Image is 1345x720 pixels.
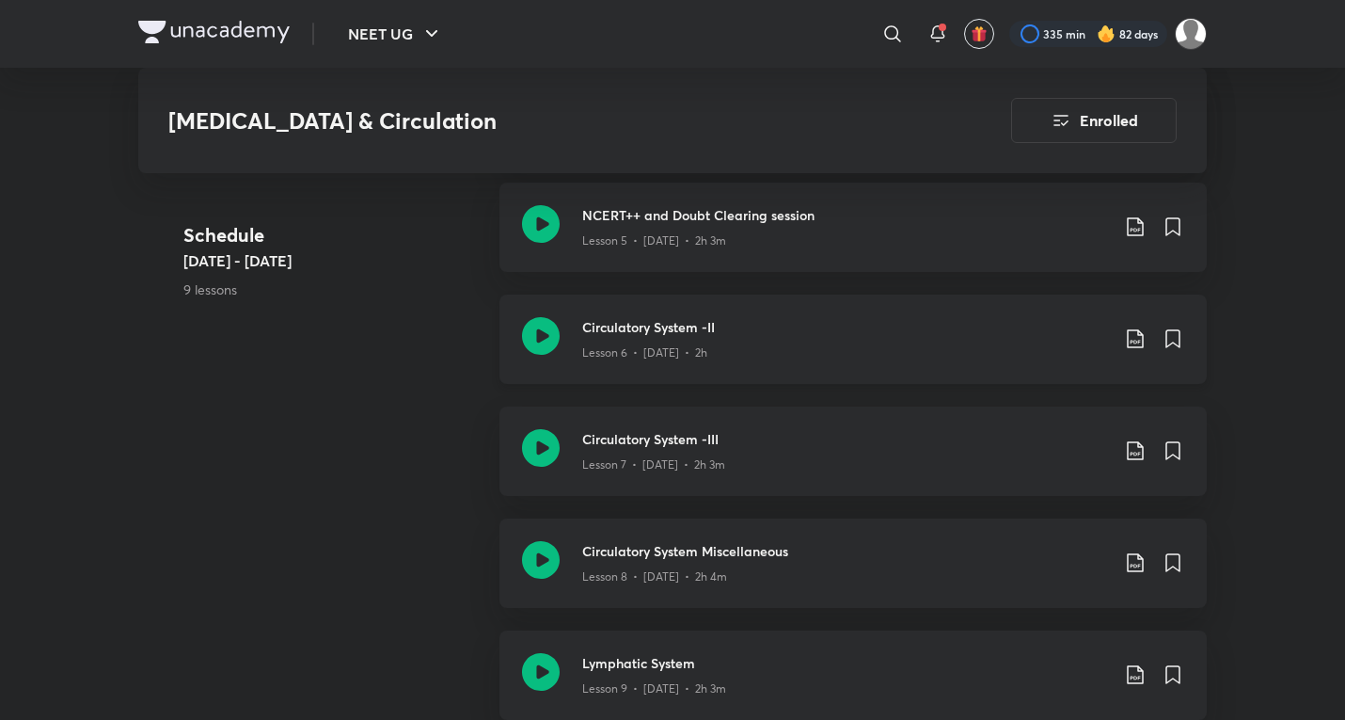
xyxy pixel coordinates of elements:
[582,568,727,585] p: Lesson 8 • [DATE] • 2h 4m
[1011,98,1177,143] button: Enrolled
[499,519,1207,631] a: Circulatory System MiscellaneousLesson 8 • [DATE] • 2h 4m
[582,541,1109,561] h3: Circulatory System Miscellaneous
[964,19,994,49] button: avatar
[1175,18,1207,50] img: Kushagra Singh
[582,232,726,249] p: Lesson 5 • [DATE] • 2h 3m
[582,344,707,361] p: Lesson 6 • [DATE] • 2h
[582,653,1109,673] h3: Lymphatic System
[582,456,725,473] p: Lesson 7 • [DATE] • 2h 3m
[138,21,290,48] a: Company Logo
[138,21,290,43] img: Company Logo
[183,280,484,299] p: 9 lessons
[582,429,1109,449] h3: Circulatory System -III
[183,221,484,249] h4: Schedule
[183,249,484,272] h5: [DATE] - [DATE]
[337,15,454,53] button: NEET UG
[582,680,726,697] p: Lesson 9 • [DATE] • 2h 3m
[499,183,1207,295] a: NCERT++ and Doubt Clearing sessionLesson 5 • [DATE] • 2h 3m
[582,317,1109,337] h3: Circulatory System -II
[1097,24,1116,43] img: streak
[168,107,905,135] h3: [MEDICAL_DATA] & Circulation
[499,295,1207,407] a: Circulatory System -IILesson 6 • [DATE] • 2h
[582,205,1109,225] h3: NCERT++ and Doubt Clearing session
[971,25,988,42] img: avatar
[499,407,1207,519] a: Circulatory System -IIILesson 7 • [DATE] • 2h 3m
